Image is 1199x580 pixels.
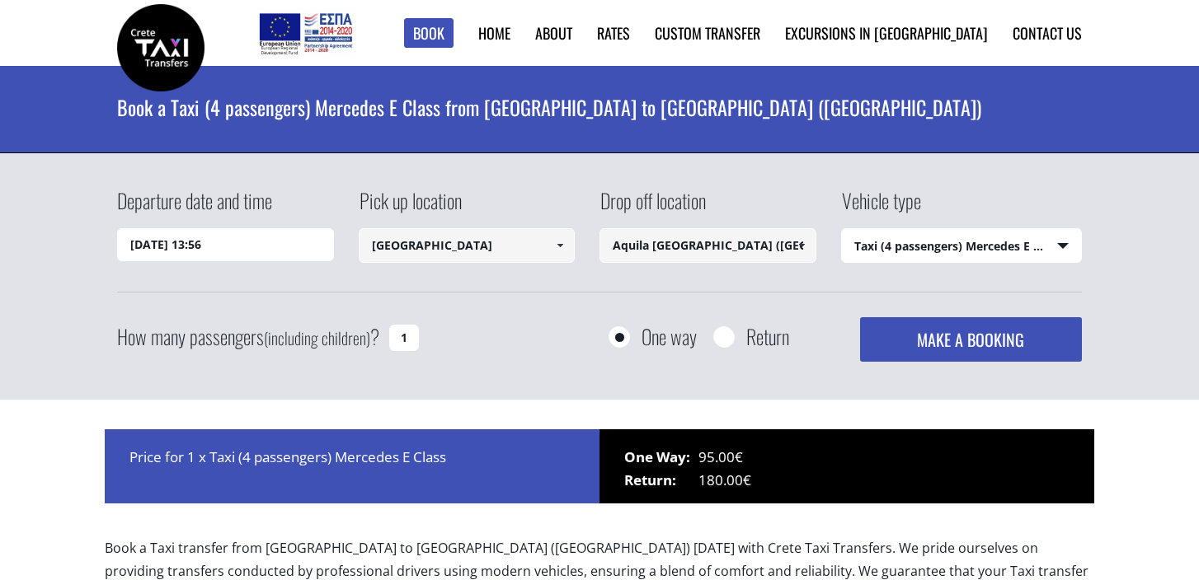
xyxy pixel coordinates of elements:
label: Departure date and time [117,186,272,228]
input: Select pickup location [359,228,576,263]
a: Contact us [1013,22,1082,44]
span: One Way: [624,446,698,469]
label: Vehicle type [841,186,921,228]
h1: Book a Taxi (4 passengers) Mercedes E Class from [GEOGRAPHIC_DATA] to [GEOGRAPHIC_DATA] ([GEOGRAP... [117,66,1082,148]
label: One way [642,326,697,347]
div: 95.00€ 180.00€ [599,429,1094,503]
a: Book [404,18,454,49]
img: e-bannersEUERDF180X90.jpg [256,8,355,58]
a: Crete Taxi Transfers | Book a Taxi transfer from Chania airport to Aquila Rithymna Beach (Rethymn... [117,37,205,54]
label: Drop off location [599,186,706,228]
a: Show All Items [788,228,815,263]
button: MAKE A BOOKING [860,317,1082,362]
span: Taxi (4 passengers) Mercedes E Class [842,229,1082,264]
a: Rates [597,22,630,44]
label: Pick up location [359,186,462,228]
a: Show All Items [547,228,574,263]
img: Crete Taxi Transfers | Book a Taxi transfer from Chania airport to Aquila Rithymna Beach (Rethymn... [117,4,205,91]
label: Return [746,326,789,347]
a: About [535,22,572,44]
a: Excursions in [GEOGRAPHIC_DATA] [785,22,988,44]
label: How many passengers ? [117,317,379,358]
a: Custom Transfer [655,22,760,44]
input: Select drop-off location [599,228,816,263]
span: Return: [624,469,698,492]
div: Price for 1 x Taxi (4 passengers) Mercedes E Class [105,429,599,503]
a: Home [478,22,510,44]
small: (including children) [264,325,370,350]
